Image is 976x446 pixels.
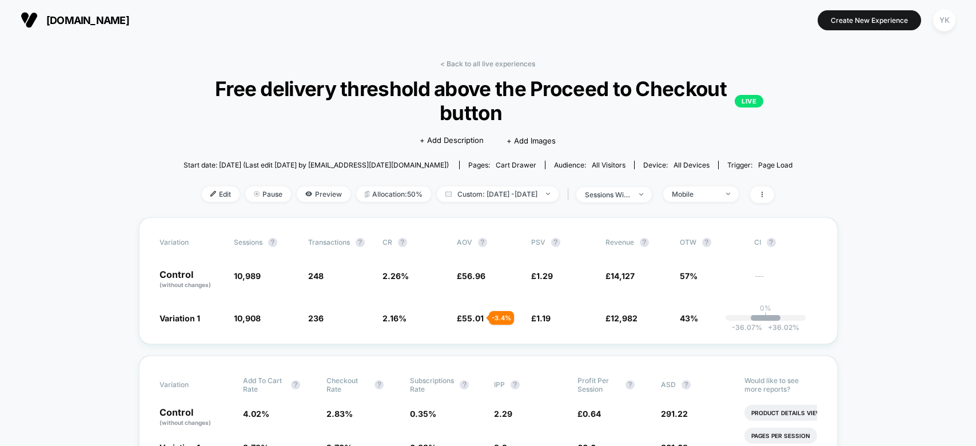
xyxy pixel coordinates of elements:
[437,186,559,202] span: Custom: [DATE] - [DATE]
[680,271,698,281] span: 57%
[531,238,545,246] span: PSV
[605,238,634,246] span: Revenue
[410,409,436,419] span: 0.35 %
[494,409,512,419] span: 2.29
[160,419,211,426] span: (without changes)
[462,271,485,281] span: 56.96
[585,190,631,199] div: sessions with impression
[326,409,353,419] span: 2.83 %
[768,323,772,332] span: +
[726,193,730,195] img: end
[818,10,921,30] button: Create New Experience
[489,311,514,325] div: - 3.4 %
[213,77,764,125] span: Free delivery threshold above the Proceed to Checkout button
[640,238,649,247] button: ?
[758,161,792,169] span: Page Load
[308,238,350,246] span: Transactions
[160,238,222,247] span: Variation
[202,186,240,202] span: Edit
[554,161,626,169] div: Audience:
[160,313,200,323] span: Variation 1
[933,9,955,31] div: YK
[160,408,232,427] p: Control
[460,380,469,389] button: ?
[440,59,535,68] a: < Back to all live experiences
[326,376,369,393] span: Checkout Rate
[234,238,262,246] span: Sessions
[536,313,551,323] span: 1.19
[702,238,711,247] button: ?
[611,313,638,323] span: 12,982
[754,273,817,289] span: ---
[930,9,959,32] button: YK
[457,271,485,281] span: £
[634,161,718,169] span: Device:
[674,161,710,169] span: all devices
[243,376,285,393] span: Add To Cart Rate
[291,380,300,389] button: ?
[531,313,551,323] span: £
[639,193,643,196] img: end
[245,186,291,202] span: Pause
[494,380,505,389] span: IPP
[531,271,553,281] span: £
[243,409,269,419] span: 4.02 %
[564,186,576,203] span: |
[661,380,676,389] span: ASD
[308,271,324,281] span: 248
[160,281,211,288] span: (without changes)
[744,428,817,444] li: Pages Per Session
[680,313,698,323] span: 43%
[21,11,38,29] img: Visually logo
[297,186,350,202] span: Preview
[682,380,691,389] button: ?
[583,409,601,419] span: 0.64
[410,376,454,393] span: Subscriptions Rate
[754,238,817,247] span: CI
[727,161,792,169] div: Trigger:
[383,271,409,281] span: 2.26 %
[732,323,762,332] span: -36.07 %
[605,271,635,281] span: £
[254,191,260,197] img: end
[160,270,222,289] p: Control
[626,380,635,389] button: ?
[457,238,472,246] span: AOV
[160,376,222,393] span: Variation
[611,271,635,281] span: 14,127
[546,193,550,195] img: end
[462,313,484,323] span: 55.01
[592,161,626,169] span: All Visitors
[356,238,365,247] button: ?
[764,312,767,321] p: |
[680,238,743,247] span: OTW
[420,135,484,146] span: + Add Description
[672,190,718,198] div: Mobile
[383,313,407,323] span: 2.16 %
[536,271,553,281] span: 1.29
[184,161,449,169] span: Start date: [DATE] (Last edit [DATE] by [EMAIL_ADDRESS][DATE][DOMAIN_NAME])
[577,409,601,419] span: £
[767,238,776,247] button: ?
[468,161,536,169] div: Pages:
[445,191,452,197] img: calendar
[507,136,556,145] span: + Add Images
[234,271,261,281] span: 10,989
[511,380,520,389] button: ?
[551,238,560,247] button: ?
[356,186,431,202] span: Allocation: 50%
[268,238,277,247] button: ?
[744,405,849,421] li: Product Details Views Rate
[605,313,638,323] span: £
[478,238,487,247] button: ?
[234,313,261,323] span: 10,908
[365,191,369,197] img: rebalance
[17,11,133,29] button: [DOMAIN_NAME]
[661,409,688,419] span: 291.22
[744,376,816,393] p: Would like to see more reports?
[375,380,384,389] button: ?
[762,323,799,332] span: 36.02 %
[735,95,763,107] p: LIVE
[398,238,407,247] button: ?
[46,14,129,26] span: [DOMAIN_NAME]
